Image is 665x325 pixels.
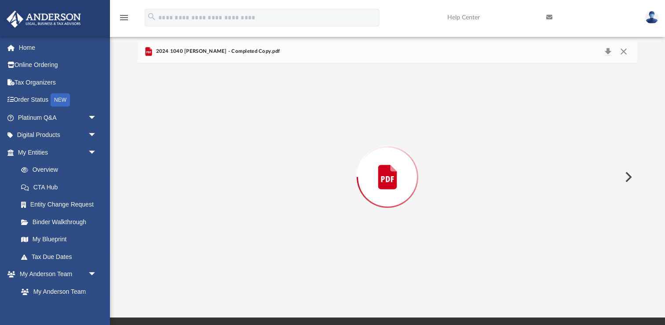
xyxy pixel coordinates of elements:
[6,56,110,74] a: Online Ordering
[616,45,632,58] button: Close
[12,248,110,266] a: Tax Due Dates
[645,11,658,24] img: User Pic
[12,283,101,300] a: My Anderson Team
[88,126,106,144] span: arrow_drop_down
[6,109,110,126] a: Platinum Q&Aarrow_drop_down
[12,231,106,248] a: My Blueprint
[12,213,110,231] a: Binder Walkthrough
[6,39,110,56] a: Home
[6,91,110,109] a: Order StatusNEW
[147,12,157,22] i: search
[154,48,280,55] span: 2024 1040 [PERSON_NAME] - Completed Copy.pdf
[138,40,637,291] div: Preview
[6,126,110,144] a: Digital Productsarrow_drop_down
[6,144,110,161] a: My Entitiesarrow_drop_down
[4,11,84,28] img: Anderson Advisors Platinum Portal
[51,93,70,107] div: NEW
[12,161,110,179] a: Overview
[88,266,106,284] span: arrow_drop_down
[88,109,106,127] span: arrow_drop_down
[600,45,616,58] button: Download
[88,144,106,162] span: arrow_drop_down
[618,165,637,189] button: Next File
[6,74,110,91] a: Tax Organizers
[119,17,129,23] a: menu
[12,178,110,196] a: CTA Hub
[119,12,129,23] i: menu
[12,196,110,214] a: Entity Change Request
[6,266,106,283] a: My Anderson Teamarrow_drop_down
